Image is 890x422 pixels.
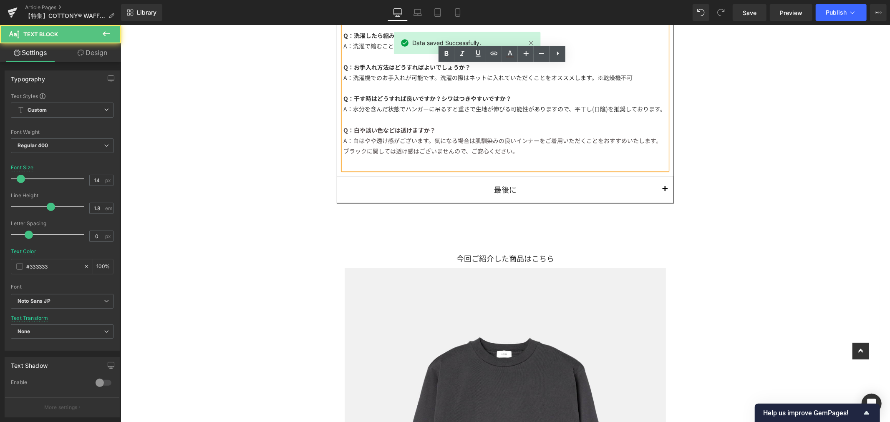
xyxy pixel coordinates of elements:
[11,165,34,171] div: Font Size
[412,38,481,48] span: Data saved Successfully.
[121,4,162,21] a: New Library
[693,4,709,21] button: Undo
[11,357,48,369] div: Text Shadow
[388,4,408,21] a: Desktop
[11,284,113,290] div: Font
[11,221,113,226] div: Letter Spacing
[826,9,847,16] span: Publish
[862,394,882,414] div: Open Intercom Messenger
[44,404,78,411] p: More settings
[5,397,119,417] button: More settings
[223,111,541,120] span: A：白はやや透け感がございます。気になる場合は肌馴染みの良いインナーをご着用いただくことをおすすめいたします。
[11,193,113,198] div: Line Height
[28,107,47,114] b: Custom
[18,142,48,148] b: Regular 400
[11,315,48,321] div: Text Transform
[105,206,112,211] span: em
[93,259,113,274] div: %
[62,43,123,62] a: Design
[11,249,36,254] div: Text Color
[25,13,105,19] span: 【特集】COTTONY® WAFFLE LONGSLEEVE TEEのご紹介
[105,178,112,183] span: px
[105,234,112,239] span: px
[408,4,428,21] a: Laptop
[223,101,315,109] span: Q：白や淡い色などは透けますか？
[223,79,547,89] div: A：水分を含んだ状態でハンガーに吊るすと重さで生地が伸びる可能性がありますので、平干し(日陰)を推奨しております。
[11,379,87,388] div: Enable
[26,262,80,271] input: Color
[448,4,468,21] a: Mobile
[11,71,45,83] div: Typography
[25,4,121,11] a: Article Pages
[770,4,812,21] a: Preview
[713,4,729,21] button: Redo
[780,8,802,17] span: Preview
[763,408,872,418] button: Show survey - Help us improve GemPages!
[18,328,30,334] b: None
[223,16,547,26] div: A：洗濯で縮むことはほとんどございません。
[223,48,547,58] div: A：洗濯機でのお手入れが可能です。洗濯の際はネットに入れていただくことをオススメします。※乾燥機不可
[23,31,58,38] span: Text Block
[223,122,398,130] span: ブラックに関しては透け感はございませんので、ご安心ください。
[18,298,50,305] i: Noto Sans JP
[223,6,298,15] b: Q：洗濯したら縮みますか？
[223,38,350,46] strong: Q：お手入れ方法はどうすればよいでしょうか？
[816,4,867,21] button: Publish
[428,4,448,21] a: Tablet
[233,158,536,171] div: 最後に
[224,226,545,243] div: 今回ご紹介した商品はこちら
[137,9,156,16] span: Library
[870,4,887,21] button: More
[223,69,391,78] strong: Q：干す時はどうすれば良いですか？シワはつきやすいですか？
[763,409,862,417] span: Help us improve GemPages!
[11,129,113,135] div: Font Weight
[743,8,756,17] span: Save
[11,93,113,99] div: Text Styles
